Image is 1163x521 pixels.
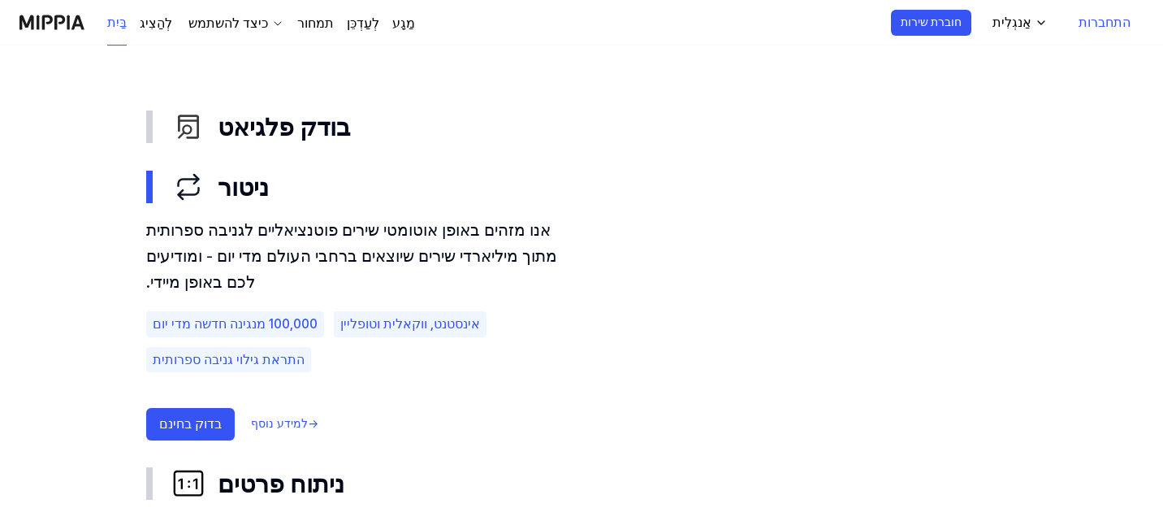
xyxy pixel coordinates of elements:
[251,416,318,432] a: למידע נוסף→
[159,416,222,432] font: בדוק בחינם
[146,97,1017,157] button: בודק פלגיאט
[297,14,334,33] a: תמחור
[218,469,344,498] font: ניתוח פרטים
[392,15,415,31] font: מַגָע
[146,408,235,441] button: בדוק בחינם
[979,7,1057,39] button: אַנגְלִית
[188,15,268,31] font: כיצד להשתמש
[107,15,127,30] font: בַּיִת
[218,112,350,141] font: בודק פלגיאט
[992,15,1031,30] font: אַנגְלִית
[153,316,318,332] font: 100,000 מנגינה חדשה מדי יום
[146,217,1017,454] div: ניטור
[1079,15,1131,30] font: התחברות
[901,15,962,28] font: חוברת שירות
[218,172,269,202] font: ניטור
[153,352,305,367] font: התראת גילוי גניבה ספרותית
[891,10,971,36] button: חוברת שירות
[146,454,1017,514] button: ניתוח פרטים
[392,14,415,33] a: מַגָע
[251,417,308,430] font: למידע נוסף
[347,15,379,31] font: לְעַדְכֵּן
[347,14,379,33] a: לְעַדְכֵּן
[297,15,334,31] font: תמחור
[340,316,480,332] font: אינסטנט, ווקאלית וטופליין
[140,14,172,33] a: לְהַצִיג
[185,14,284,33] button: כיצד להשתמש
[107,1,127,46] a: בַּיִת
[140,15,172,31] font: לְהַצִיג
[146,220,557,292] font: אנו מזהים באופן אוטומטי שירים פוטנציאליים לגניבה ספרותית מתוך מיליארדי שירים שיוצאים ברחבי העולם ...
[308,417,318,430] font: →
[146,157,1017,217] button: ניטור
